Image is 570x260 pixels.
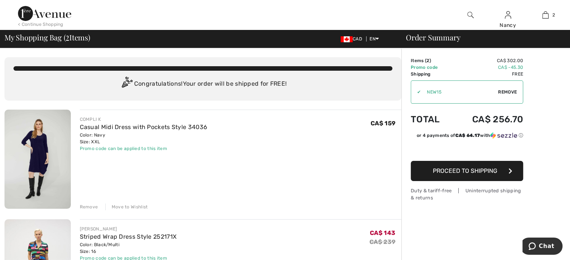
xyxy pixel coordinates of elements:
span: CA$ 159 [371,120,395,127]
iframe: Opens a widget where you can chat to one of our agents [522,238,563,256]
div: Congratulations! Your order will be shipped for FREE! [13,77,392,92]
td: CA$ 256.70 [452,107,523,132]
div: < Continue Shopping [18,21,63,28]
img: My Bag [542,10,549,19]
div: COMPLI K [80,116,208,123]
img: 1ère Avenue [18,6,71,21]
span: My Shopping Bag ( Items) [4,34,90,41]
span: 2 [66,32,69,42]
td: Free [452,71,523,77]
td: Shipping [411,71,452,77]
td: Items ( ) [411,57,452,64]
img: My Info [505,10,511,19]
button: Proceed to Shipping [411,161,523,181]
div: Color: Black/Multi Size: 16 [80,241,177,255]
span: Remove [498,89,517,95]
s: CA$ 239 [370,238,395,245]
img: Sezzle [490,132,517,139]
td: CA$ 302.00 [452,57,523,64]
span: CAD [341,36,365,42]
div: or 4 payments ofCA$ 64.17withSezzle Click to learn more about Sezzle [411,132,523,141]
span: Proceed to Shipping [433,167,497,174]
a: Sign In [505,11,511,18]
a: Striped Wrap Dress Style 252171X [80,233,177,240]
div: Move to Wishlist [105,204,148,210]
div: Duty & tariff-free | Uninterrupted shipping & returns [411,187,523,201]
div: Promo code can be applied to this item [80,145,208,152]
input: Promo code [421,81,498,103]
td: CA$ -45.30 [452,64,523,71]
a: Casual Midi Dress with Pockets Style 34036 [80,123,208,131]
img: Congratulation2.svg [119,77,134,92]
div: [PERSON_NAME] [80,226,177,232]
span: 2 [426,58,429,63]
img: search the website [467,10,474,19]
div: Order Summary [397,34,566,41]
div: Remove [80,204,98,210]
span: 2 [552,12,555,18]
a: 2 [527,10,564,19]
div: ✔ [411,89,421,95]
td: Promo code [411,64,452,71]
span: EN [370,36,379,42]
span: CA$ 143 [370,229,395,236]
div: or 4 payments of with [417,132,523,139]
iframe: PayPal-paypal [411,141,523,158]
td: Total [411,107,452,132]
span: CA$ 64.17 [455,133,480,138]
img: Casual Midi Dress with Pockets Style 34036 [4,110,71,209]
img: Canadian Dollar [341,36,353,42]
div: Nancy [489,21,526,29]
div: Color: Navy Size: XXL [80,132,208,145]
